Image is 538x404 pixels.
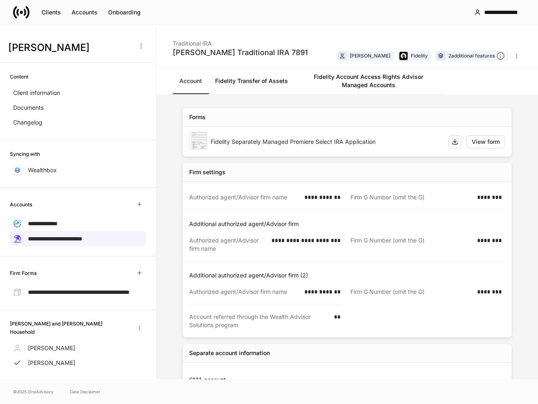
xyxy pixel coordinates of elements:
[10,73,28,81] h6: Content
[350,288,472,296] div: Firm G Number (omit the G)
[10,150,40,158] h6: Syncing with
[36,6,66,19] button: Clients
[189,376,508,384] p: SMA account
[28,359,75,367] p: [PERSON_NAME]
[466,135,505,148] button: View form
[10,320,126,335] h6: [PERSON_NAME] and [PERSON_NAME] Household
[350,193,472,201] div: Firm G Number (omit the G)
[10,356,146,370] a: [PERSON_NAME]
[66,6,103,19] button: Accounts
[13,104,44,112] p: Documents
[10,115,146,130] a: Changelog
[28,344,75,352] p: [PERSON_NAME]
[209,68,295,94] a: Fidelity Transfer of Assets
[350,236,472,253] div: Firm G Number (omit the G)
[295,68,443,94] a: Fidelity Account Access Rights Advisor Managed Accounts
[189,113,206,121] div: Forms
[448,52,505,60] div: 2 additional features
[189,236,267,253] div: Authorized agent/Advisor firm name
[173,68,209,94] a: Account
[173,48,308,58] div: [PERSON_NAME] Traditional IRA 7891
[10,163,146,178] a: Wealthbox
[10,85,146,100] a: Client information
[189,288,299,296] div: Authorized agent/Advisor firm name
[10,201,32,208] h6: Accounts
[10,269,37,277] h6: Firm Forms
[108,8,141,16] div: Onboarding
[10,100,146,115] a: Documents
[103,6,146,19] button: Onboarding
[189,271,508,279] p: Additional authorized agent/Advisor firm (2)
[13,89,60,97] p: Client information
[472,138,500,146] div: View form
[28,166,57,174] p: Wealthbox
[189,220,508,228] p: Additional authorized agent/Advisor firm
[173,35,308,48] div: Traditional IRA
[8,41,131,54] h3: [PERSON_NAME]
[42,8,61,16] div: Clients
[13,388,53,395] span: © 2025 OneAdvisory
[189,349,270,357] div: Separate account information
[70,388,100,395] a: Data Disclaimer
[189,313,329,329] div: Account referred through the Wealth Advisor Solutions program
[10,341,146,356] a: [PERSON_NAME]
[211,138,442,146] div: Fidelity Separately Managed Premiere Select IRA Application
[411,52,428,60] div: Fidelity
[350,52,390,60] div: [PERSON_NAME]
[13,118,42,127] p: Changelog
[189,193,299,201] div: Authorized agent/Advisor firm name
[72,8,97,16] div: Accounts
[189,168,225,176] div: Firm settings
